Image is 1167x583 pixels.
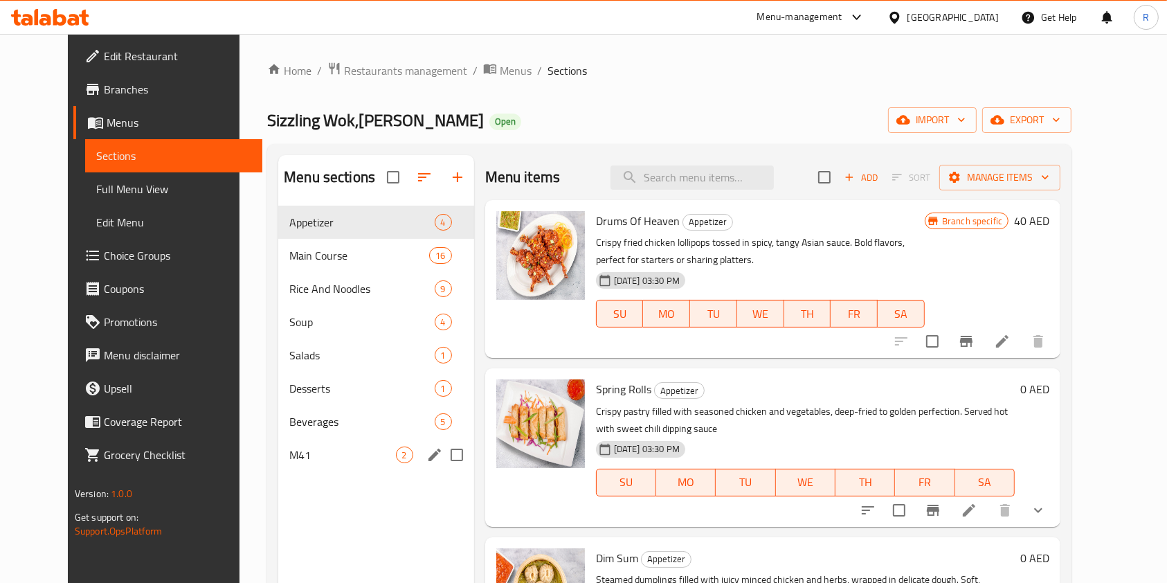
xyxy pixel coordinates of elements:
[111,485,132,503] span: 1.0.0
[901,472,949,492] span: FR
[994,333,1011,350] a: Edit menu item
[937,215,1008,228] span: Branch specific
[955,469,1015,496] button: SA
[73,339,263,372] a: Menu disclaimer
[267,105,484,136] span: Sizzling Wok,[PERSON_NAME]
[73,239,263,272] a: Choice Groups
[907,10,999,25] div: [GEOGRAPHIC_DATA]
[596,379,651,400] span: Spring Rolls
[839,167,883,188] span: Add item
[537,62,542,79] li: /
[397,449,413,462] span: 2
[1022,325,1055,358] button: delete
[483,62,532,80] a: Menus
[696,304,732,324] span: TU
[655,383,704,399] span: Appetizer
[379,163,408,192] span: Select all sections
[883,304,919,324] span: SA
[104,48,252,64] span: Edit Restaurant
[757,9,842,26] div: Menu-management
[289,280,434,297] div: Rice And Noodles
[683,214,732,230] span: Appetizer
[831,300,878,328] button: FR
[85,206,263,239] a: Edit Menu
[75,485,109,503] span: Version:
[289,413,434,430] span: Beverages
[429,247,451,264] div: items
[790,304,826,324] span: TH
[841,472,889,492] span: TH
[993,111,1060,129] span: export
[784,300,831,328] button: TH
[1022,494,1055,527] button: show more
[441,161,474,194] button: Add section
[656,469,716,496] button: MO
[104,413,252,430] span: Coverage Report
[836,304,872,324] span: FR
[473,62,478,79] li: /
[327,62,467,80] a: Restaurants management
[73,39,263,73] a: Edit Restaurant
[278,405,474,438] div: Beverages5
[654,382,705,399] div: Appetizer
[883,167,939,188] span: Select section first
[284,167,375,188] h2: Menu sections
[278,438,474,472] div: M412edit
[851,494,885,527] button: sort-choices
[104,314,252,330] span: Promotions
[289,380,434,397] div: Desserts
[596,300,644,328] button: SU
[96,181,252,197] span: Full Menu View
[602,304,638,324] span: SU
[988,494,1022,527] button: delete
[267,62,311,79] a: Home
[496,379,585,468] img: Spring Rolls
[682,214,733,231] div: Appetizer
[662,472,710,492] span: MO
[781,472,830,492] span: WE
[489,114,521,130] div: Open
[610,165,774,190] input: search
[435,314,452,330] div: items
[435,216,451,229] span: 4
[96,214,252,231] span: Edit Menu
[104,280,252,297] span: Coupons
[916,494,950,527] button: Branch-specific-item
[1020,548,1049,568] h6: 0 AED
[895,469,955,496] button: FR
[602,472,651,492] span: SU
[649,304,685,324] span: MO
[596,469,656,496] button: SU
[278,206,474,239] div: Appetizer4
[73,272,263,305] a: Coupons
[690,300,737,328] button: TU
[435,347,452,364] div: items
[344,62,467,79] span: Restaurants management
[289,447,395,463] span: M41
[596,548,638,568] span: Dim Sum
[608,274,685,287] span: [DATE] 03:30 PM
[85,139,263,172] a: Sections
[73,372,263,405] a: Upsell
[430,249,451,262] span: 16
[73,106,263,139] a: Menus
[96,147,252,164] span: Sections
[950,169,1049,186] span: Manage items
[878,300,925,328] button: SA
[435,316,451,329] span: 4
[918,327,947,356] span: Select to update
[289,314,434,330] div: Soup
[278,200,474,477] nav: Menu sections
[435,415,451,429] span: 5
[435,282,451,296] span: 9
[73,405,263,438] a: Coverage Report
[500,62,532,79] span: Menus
[776,469,835,496] button: WE
[317,62,322,79] li: /
[839,167,883,188] button: Add
[939,165,1060,190] button: Manage items
[596,234,925,269] p: Crispy fried chicken lollipops tossed in spicy, tangy Asian sauce. Bold flavors, perfect for star...
[596,210,680,231] span: Drums Of Heaven
[104,347,252,364] span: Menu disclaimer
[104,81,252,98] span: Branches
